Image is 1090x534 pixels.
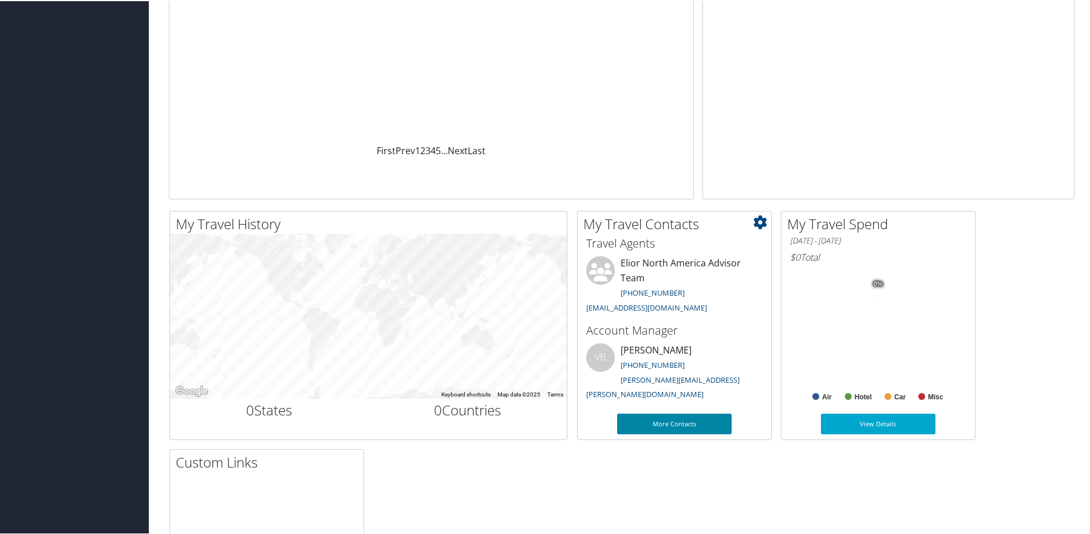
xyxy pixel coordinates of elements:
[434,399,442,418] span: 0
[179,399,360,419] h2: States
[377,143,396,156] a: First
[441,390,491,398] button: Keyboard shortcuts
[617,413,732,433] a: More Contacts
[790,250,966,262] h6: Total
[377,399,559,419] h2: Countries
[396,143,415,156] a: Prev
[436,143,441,156] a: 5
[586,234,763,250] h3: Travel Agents
[497,390,540,396] span: Map data ©2025
[415,143,420,156] a: 1
[547,390,563,396] a: Terms (opens in new tab)
[425,143,431,156] a: 3
[586,342,615,371] div: VB
[821,413,935,433] a: View Details
[874,280,883,286] tspan: 0%
[580,342,768,403] li: [PERSON_NAME]
[431,143,436,156] a: 4
[586,374,740,399] a: [PERSON_NAME][EMAIL_ADDRESS][PERSON_NAME][DOMAIN_NAME]
[448,143,468,156] a: Next
[790,234,966,245] h6: [DATE] - [DATE]
[580,255,768,316] li: Elior North America Advisor Team
[928,392,943,400] text: Misc
[441,143,448,156] span: …
[586,301,707,312] a: [EMAIL_ADDRESS][DOMAIN_NAME]
[246,399,254,418] span: 0
[822,392,832,400] text: Air
[621,286,685,297] a: [PHONE_NUMBER]
[420,143,425,156] a: 2
[583,213,771,233] h2: My Travel Contacts
[173,383,211,398] img: Google
[787,213,975,233] h2: My Travel Spend
[855,392,872,400] text: Hotel
[176,213,567,233] h2: My Travel History
[176,451,364,471] h2: Custom Links
[586,321,763,337] h3: Account Manager
[894,392,906,400] text: Car
[621,359,685,369] a: [PHONE_NUMBER]
[173,383,211,398] a: Open this area in Google Maps (opens a new window)
[790,250,800,262] span: $0
[468,143,485,156] a: Last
